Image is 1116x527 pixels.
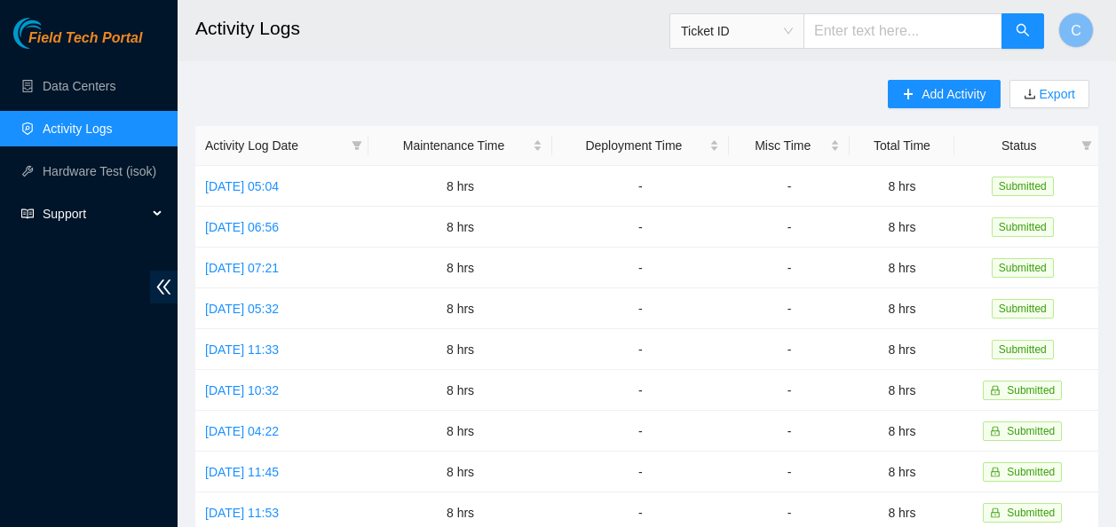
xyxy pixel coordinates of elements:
span: Ticket ID [681,18,793,44]
span: Support [43,196,147,232]
span: download [1024,88,1036,102]
span: C [1071,20,1081,42]
button: downloadExport [1009,80,1089,108]
span: Add Activity [922,84,985,104]
input: Enter text here... [803,13,1002,49]
td: 8 hrs [850,411,954,452]
span: Activity Log Date [205,136,344,155]
span: filter [352,140,362,151]
span: double-left [150,271,178,303]
td: 8 hrs [368,166,552,207]
td: - [729,207,850,248]
span: search [1016,23,1030,40]
td: 8 hrs [368,370,552,411]
td: - [552,248,729,288]
td: - [729,166,850,207]
a: Hardware Test (isok) [43,164,156,178]
a: [DATE] 11:33 [205,342,279,357]
span: filter [348,132,366,159]
button: C [1058,12,1094,48]
span: Submitted [1007,507,1055,519]
td: 8 hrs [850,452,954,492]
a: [DATE] 11:45 [205,465,279,479]
a: [DATE] 05:04 [205,179,279,193]
a: Activity Logs [43,122,113,136]
span: Submitted [1007,466,1055,478]
td: - [552,288,729,329]
td: - [729,370,850,411]
span: lock [990,507,1001,518]
td: - [729,329,850,370]
span: plus [902,88,914,102]
td: - [729,248,850,288]
td: 8 hrs [850,248,954,288]
span: lock [990,426,1001,437]
td: 8 hrs [850,288,954,329]
td: - [729,452,850,492]
span: Submitted [992,177,1054,196]
td: 8 hrs [850,207,954,248]
span: Status [964,136,1074,155]
td: - [729,411,850,452]
a: [DATE] 07:21 [205,261,279,275]
span: Submitted [992,217,1054,237]
img: Akamai Technologies [13,18,90,49]
span: Submitted [1007,384,1055,397]
td: 8 hrs [850,329,954,370]
span: filter [1081,140,1092,151]
td: 8 hrs [850,370,954,411]
td: 8 hrs [368,329,552,370]
td: - [552,452,729,492]
td: 8 hrs [368,207,552,248]
td: 8 hrs [368,248,552,288]
span: Submitted [992,340,1054,359]
a: [DATE] 04:22 [205,424,279,438]
span: Submitted [992,299,1054,319]
th: Total Time [850,126,954,166]
button: plusAdd Activity [888,80,1000,108]
td: 8 hrs [368,452,552,492]
a: Data Centers [43,79,115,93]
td: 8 hrs [368,288,552,329]
td: - [552,329,729,370]
a: [DATE] 05:32 [205,302,279,316]
a: Export [1036,87,1075,101]
td: 8 hrs [850,166,954,207]
span: lock [990,385,1001,396]
span: Submitted [1007,425,1055,437]
span: lock [990,467,1001,477]
td: - [552,411,729,452]
td: - [729,288,850,329]
span: Submitted [992,258,1054,278]
span: Field Tech Portal [28,30,142,47]
a: [DATE] 11:53 [205,506,279,520]
a: [DATE] 06:56 [205,220,279,234]
a: [DATE] 10:32 [205,383,279,397]
a: Akamai TechnologiesField Tech Portal [13,32,142,55]
td: - [552,166,729,207]
span: filter [1078,132,1096,159]
td: - [552,207,729,248]
td: - [552,370,729,411]
button: search [1001,13,1044,49]
span: read [21,208,34,220]
td: 8 hrs [368,411,552,452]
